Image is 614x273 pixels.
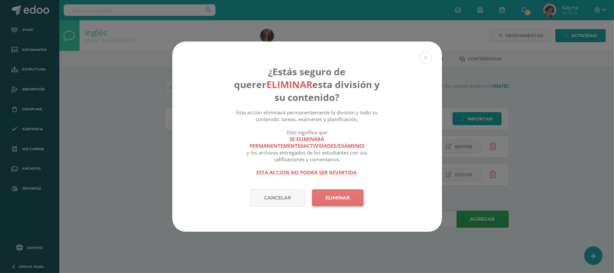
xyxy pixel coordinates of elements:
[251,189,305,207] a: Cancelar
[300,142,303,149] span: 0
[232,65,382,104] h4: ¿Estás seguro de querer esta división y su contenido?
[232,136,382,149] strong: se eliminará permanentemente actividades/exámenes
[232,109,382,122] div: Esta acción eliminará permanentemente la división y todo su contenido: tareas, exámenes y planifi...
[312,189,364,207] a: Eliminar
[232,129,382,163] div: Esto significa que y los archivos entregados de los estudiantes con sus calificaciones y comentar...
[420,52,432,64] button: Close (Esc)
[267,78,313,91] strong: eliminar
[256,169,358,176] strong: Esta acción no podrá ser revertida.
